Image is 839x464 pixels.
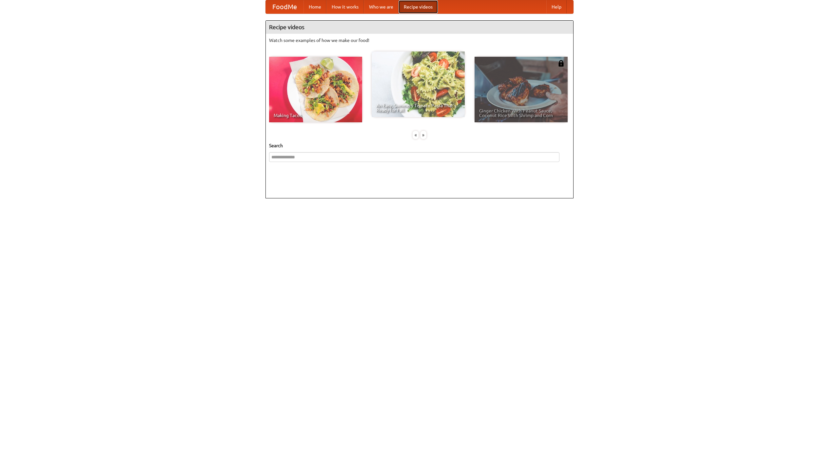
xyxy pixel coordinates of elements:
a: Home [303,0,326,13]
span: An Easy, Summery Tomato Pasta That's Ready for Fall [376,103,460,112]
a: An Easy, Summery Tomato Pasta That's Ready for Fall [372,51,465,117]
a: FoodMe [266,0,303,13]
a: Who we are [364,0,399,13]
a: Help [546,0,567,13]
img: 483408.png [558,60,564,67]
h5: Search [269,142,570,149]
div: « [413,131,419,139]
a: How it works [326,0,364,13]
h4: Recipe videos [266,21,573,34]
span: Making Tacos [274,113,358,118]
p: Watch some examples of how we make our food! [269,37,570,44]
a: Making Tacos [269,57,362,122]
div: » [420,131,426,139]
a: Recipe videos [399,0,438,13]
